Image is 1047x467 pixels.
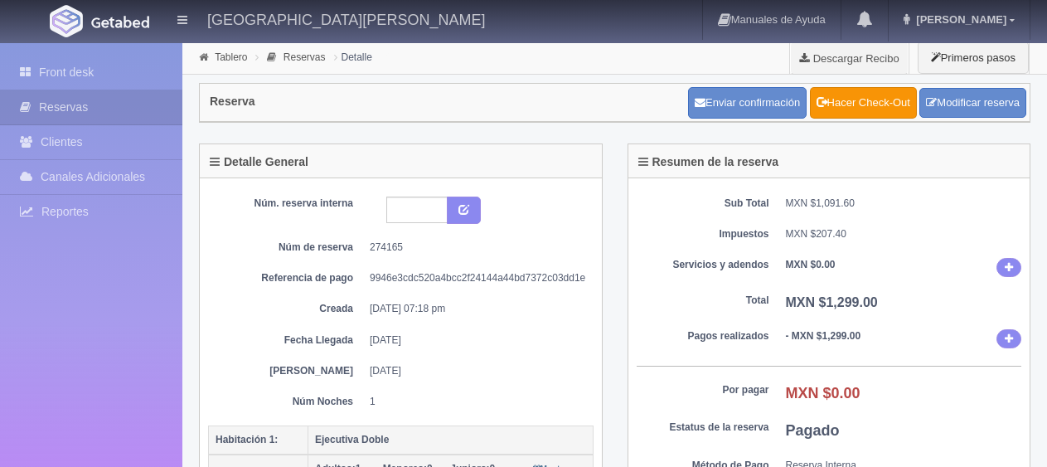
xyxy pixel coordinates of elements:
[210,95,255,108] h4: Reserva
[221,271,353,285] dt: Referencia de pago
[91,16,149,28] img: Getabed
[284,51,326,63] a: Reservas
[918,41,1029,74] button: Primeros pasos
[50,5,83,37] img: Getabed
[637,421,769,435] dt: Estatus de la reserva
[210,156,308,168] h4: Detalle General
[221,333,353,348] dt: Fecha Llegada
[221,395,353,409] dt: Núm Noches
[207,8,485,29] h4: [GEOGRAPHIC_DATA][PERSON_NAME]
[308,426,594,455] th: Ejecutiva Doble
[810,87,917,119] a: Hacer Check-Out
[221,197,353,211] dt: Núm. reserva interna
[688,87,807,119] button: Enviar confirmación
[638,156,779,168] h4: Resumen de la reserva
[370,271,581,285] dd: 9946e3cdc520a4bcc2f24144a44bd7372c03dd1e
[221,241,353,255] dt: Núm de reserva
[912,13,1006,26] span: [PERSON_NAME]
[786,259,836,270] b: MXN $0.00
[919,88,1026,119] a: Modificar reserva
[637,258,769,272] dt: Servicios y adendos
[221,302,353,316] dt: Creada
[637,294,769,308] dt: Total
[786,385,860,401] b: MXN $0.00
[786,422,840,439] b: Pagado
[370,241,581,255] dd: 274165
[637,329,769,343] dt: Pagos realizados
[786,197,1022,211] dd: MXN $1,091.60
[370,333,581,348] dd: [DATE]
[221,364,353,378] dt: [PERSON_NAME]
[370,395,581,409] dd: 1
[216,434,278,445] b: Habitación 1:
[637,227,769,241] dt: Impuestos
[330,49,376,65] li: Detalle
[786,330,861,342] b: - MXN $1,299.00
[786,295,878,309] b: MXN $1,299.00
[370,364,581,378] dd: [DATE]
[637,197,769,211] dt: Sub Total
[790,41,909,75] a: Descargar Recibo
[215,51,247,63] a: Tablero
[786,227,1022,241] dd: MXN $207.40
[370,302,581,316] dd: [DATE] 07:18 pm
[637,383,769,397] dt: Por pagar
